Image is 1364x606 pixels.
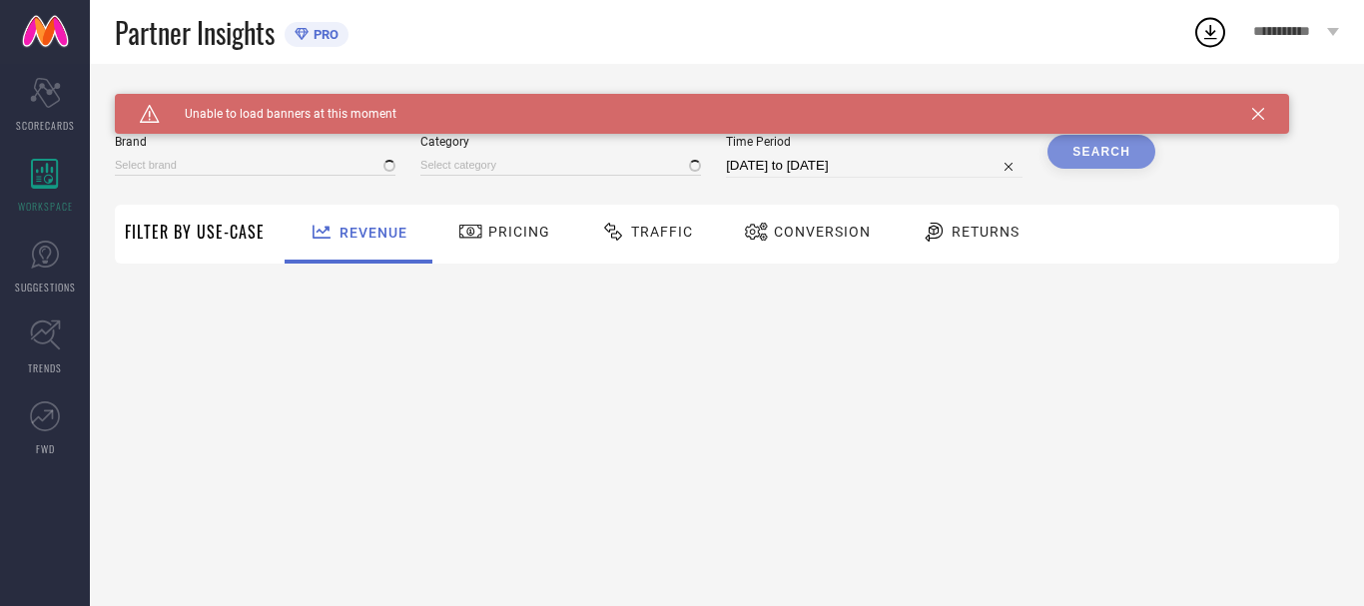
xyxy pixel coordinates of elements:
span: Time Period [726,135,1023,149]
input: Select category [420,155,701,176]
span: Brand [115,135,395,149]
span: Category [420,135,701,149]
span: WORKSPACE [18,199,73,214]
span: Returns [952,224,1020,240]
span: TRENDS [28,360,62,375]
span: SUGGESTIONS [15,280,76,295]
span: Filter By Use-Case [125,220,265,244]
span: Partner Insights [115,12,275,53]
span: Unable to load banners at this moment [160,107,396,121]
span: FWD [36,441,55,456]
span: SYSTEM WORKSPACE [115,94,254,110]
span: SCORECARDS [16,118,75,133]
div: Open download list [1192,14,1228,50]
span: PRO [309,27,339,42]
input: Select brand [115,155,395,176]
input: Select time period [726,154,1023,178]
span: Pricing [488,224,550,240]
span: Revenue [340,225,407,241]
span: Conversion [774,224,871,240]
span: Traffic [631,224,693,240]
